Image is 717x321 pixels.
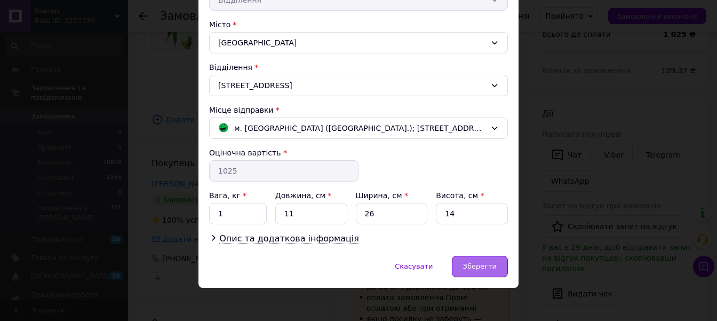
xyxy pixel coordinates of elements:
[356,191,408,200] label: Ширина, см
[209,19,508,30] div: Місто
[209,191,246,200] label: Вага, кг
[436,191,484,200] label: Висота, см
[209,32,508,53] div: [GEOGRAPHIC_DATA]
[234,122,486,134] span: м. [GEOGRAPHIC_DATA] ([GEOGRAPHIC_DATA].); [STREET_ADDRESS]
[209,75,508,96] div: [STREET_ADDRESS]
[395,262,433,270] span: Скасувати
[209,105,508,115] div: Місце відправки
[209,148,281,157] label: Оціночна вартість
[275,191,332,200] label: Довжина, см
[219,233,359,244] span: Опис та додаткова інформація
[209,62,508,73] div: Відділення
[463,262,497,270] span: Зберегти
